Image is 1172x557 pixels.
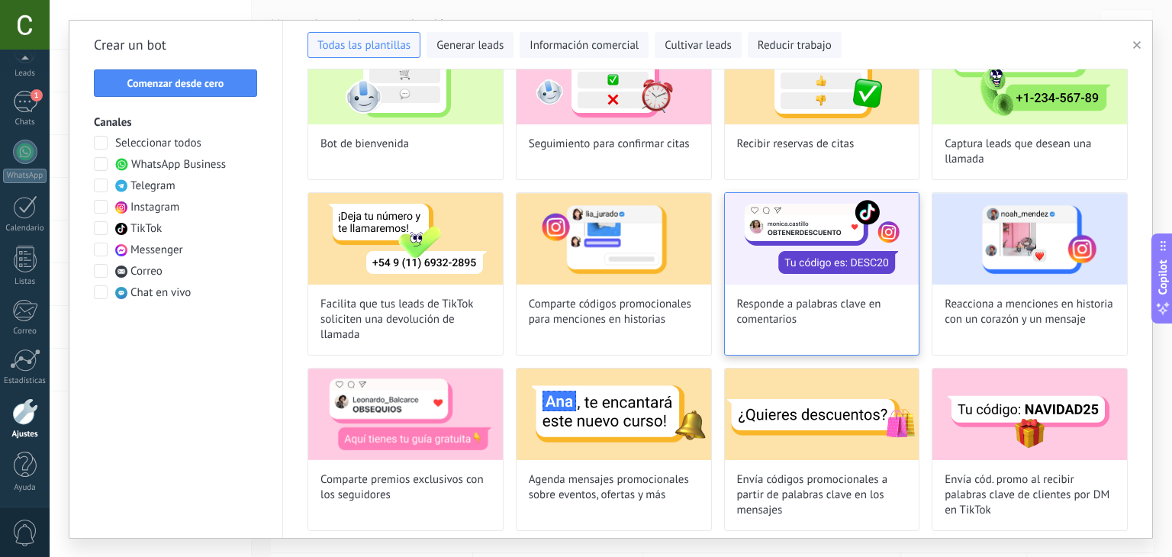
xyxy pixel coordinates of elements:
span: Recibir reservas de citas [737,137,855,152]
span: Facilita que tus leads de TikTok soliciten una devolución de llamada [320,297,491,343]
div: Leads [3,69,47,79]
span: Captura leads que desean una llamada [945,137,1115,167]
span: Copilot [1155,260,1170,295]
button: Comenzar desde cero [94,69,257,97]
span: Bot de bienvenida [320,137,409,152]
span: Comparte códigos promocionales para menciones en historias [529,297,699,327]
span: 1 [31,89,43,101]
img: Envía cód. promo al recibir palabras clave de clientes por DM en TikTok [932,369,1127,460]
span: Telegram [130,179,175,194]
span: TikTok [130,221,162,237]
button: Reducir trabajo [748,32,842,58]
img: Captura leads que desean una llamada [932,33,1127,124]
span: Agenda mensajes promocionales sobre eventos, ofertas y más [529,472,699,503]
button: Generar leads [427,32,514,58]
span: WhatsApp Business [131,157,226,172]
img: Reacciona a menciones en historia con un corazón y un mensaje [932,193,1127,285]
span: Reacciona a menciones en historia con un corazón y un mensaje [945,297,1115,327]
span: Chat en vivo [130,285,191,301]
span: Envía códigos promocionales a partir de palabras clave en los mensajes [737,472,907,518]
span: Información comercial [530,38,639,53]
div: Chats [3,118,47,127]
span: Instagram [130,200,179,215]
span: Reducir trabajo [758,38,832,53]
span: Correo [130,264,163,279]
img: Facilita que tus leads de TikTok soliciten una devolución de llamada [308,193,503,285]
div: Estadísticas [3,376,47,386]
img: Bot de bienvenida [308,33,503,124]
span: Seleccionar todos [115,136,201,151]
div: Ajustes [3,430,47,439]
div: WhatsApp [3,169,47,183]
button: Todas las plantillas [307,32,420,58]
img: Seguimiento para confirmar citas [517,33,711,124]
div: Listas [3,277,47,287]
span: Todas las plantillas [317,38,411,53]
span: Seguimiento para confirmar citas [529,137,690,152]
span: Cultivar leads [665,38,731,53]
img: Comparte códigos promocionales para menciones en historias [517,193,711,285]
img: Agenda mensajes promocionales sobre eventos, ofertas y más [517,369,711,460]
h2: Crear un bot [94,33,258,57]
span: Generar leads [436,38,504,53]
div: Calendario [3,224,47,233]
img: Envía códigos promocionales a partir de palabras clave en los mensajes [725,369,919,460]
div: Ayuda [3,483,47,493]
button: Cultivar leads [655,32,741,58]
button: Información comercial [520,32,649,58]
span: Comparte premios exclusivos con los seguidores [320,472,491,503]
div: Correo [3,327,47,336]
span: Responde a palabras clave en comentarios [737,297,907,327]
h3: Canales [94,115,258,130]
span: Messenger [130,243,183,258]
img: Responde a palabras clave en comentarios [725,193,919,285]
span: Comenzar desde cero [127,78,224,89]
span: Envía cód. promo al recibir palabras clave de clientes por DM en TikTok [945,472,1115,518]
img: Comparte premios exclusivos con los seguidores [308,369,503,460]
img: Recibir reservas de citas [725,33,919,124]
